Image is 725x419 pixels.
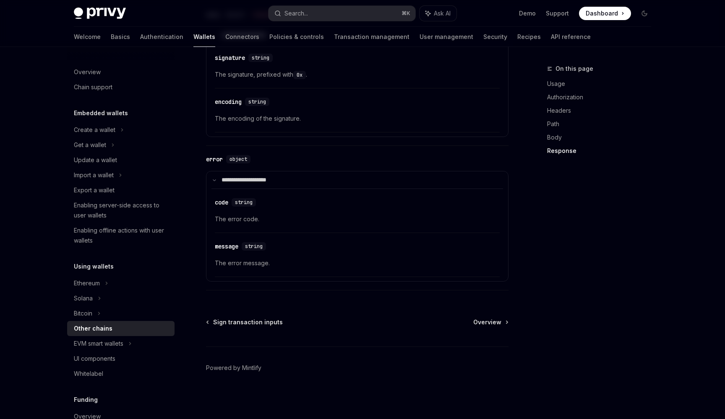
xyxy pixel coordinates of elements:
span: The signature, prefixed with . [215,70,500,80]
a: Connectors [225,27,259,47]
a: Demo [519,9,536,18]
a: User management [420,27,473,47]
span: The error code. [215,214,500,224]
a: Path [547,117,658,131]
div: Solana [74,293,93,303]
a: Sign transaction inputs [207,318,283,326]
a: Response [547,144,658,158]
span: string [235,199,253,206]
div: Whitelabel [74,369,103,379]
a: Headers [547,104,658,117]
a: Update a wallet [67,153,175,168]
a: Enabling server-side access to user wallets [67,198,175,223]
a: Policies & controls [269,27,324,47]
a: Security [483,27,507,47]
span: Sign transaction inputs [213,318,283,326]
a: Wallets [193,27,215,47]
span: object [229,156,247,163]
div: Get a wallet [74,140,106,150]
a: Other chains [67,321,175,336]
div: EVM smart wallets [74,339,123,349]
h5: Using wallets [74,261,114,272]
button: Toggle dark mode [638,7,651,20]
a: Dashboard [579,7,631,20]
div: Import a wallet [74,170,114,180]
a: Welcome [74,27,101,47]
img: dark logo [74,8,126,19]
span: string [245,243,263,250]
code: 0x [293,71,306,79]
button: Ask AI [420,6,456,21]
div: code [215,198,228,207]
a: Chain support [67,80,175,95]
span: The error message. [215,258,500,268]
div: UI components [74,354,115,364]
div: Search... [284,8,308,18]
span: The encoding of the signature. [215,114,500,124]
a: Whitelabel [67,366,175,381]
span: On this page [555,64,593,74]
a: Support [546,9,569,18]
div: message [215,242,238,251]
div: Other chains [74,323,112,334]
span: string [248,98,266,105]
a: Usage [547,77,658,91]
span: Dashboard [586,9,618,18]
a: Transaction management [334,27,409,47]
a: Basics [111,27,130,47]
div: Enabling offline actions with user wallets [74,225,170,246]
div: Bitcoin [74,308,92,318]
a: Enabling offline actions with user wallets [67,223,175,248]
div: Update a wallet [74,155,117,165]
div: Enabling server-side access to user wallets [74,200,170,220]
button: Search...⌘K [269,6,415,21]
a: Recipes [517,27,541,47]
div: Create a wallet [74,125,115,135]
a: Export a wallet [67,183,175,198]
div: Overview [74,67,101,77]
a: UI components [67,351,175,366]
a: Overview [67,65,175,80]
span: string [252,54,269,61]
a: Authorization [547,91,658,104]
a: API reference [551,27,591,47]
a: Authentication [140,27,183,47]
div: signature [215,54,245,62]
a: Overview [473,318,508,326]
h5: Funding [74,395,98,405]
div: Chain support [74,82,112,92]
div: encoding [215,98,242,106]
div: Ethereum [74,278,100,288]
span: Ask AI [434,9,451,18]
span: ⌘ K [402,10,410,17]
a: Body [547,131,658,144]
a: Powered by Mintlify [206,364,261,372]
div: error [206,155,223,163]
span: Overview [473,318,501,326]
div: Export a wallet [74,185,115,195]
h5: Embedded wallets [74,108,128,118]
